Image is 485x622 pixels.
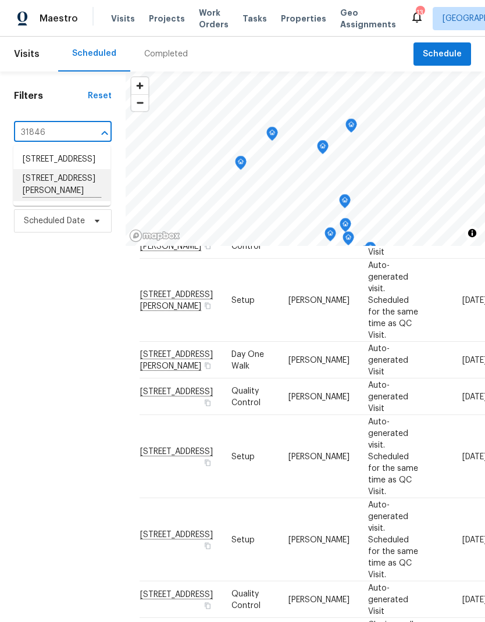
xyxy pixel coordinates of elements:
[231,230,261,250] span: Quality Control
[360,245,372,263] div: Map marker
[288,535,350,544] span: [PERSON_NAME]
[131,95,148,111] span: Zoom out
[343,231,354,249] div: Map marker
[416,7,424,19] div: 13
[340,218,351,236] div: Map marker
[235,156,247,174] div: Map marker
[465,226,479,240] button: Toggle attribution
[231,296,255,304] span: Setup
[231,350,264,370] span: Day One Walk
[288,296,350,304] span: [PERSON_NAME]
[288,452,350,460] span: [PERSON_NAME]
[368,584,408,615] span: Auto-generated Visit
[368,224,408,256] span: Auto-generated Visit
[231,535,255,544] span: Setup
[14,41,40,67] span: Visits
[131,94,148,111] button: Zoom out
[231,589,261,609] span: Quality Control
[243,15,267,23] span: Tasks
[339,194,351,212] div: Map marker
[368,501,418,578] span: Auto-generated visit. Scheduled for the same time as QC Visit.
[14,124,79,142] input: Search for an address...
[202,240,213,251] button: Copy Address
[281,13,326,24] span: Properties
[149,13,185,24] span: Projects
[288,595,350,603] span: [PERSON_NAME]
[368,261,418,339] span: Auto-generated visit. Scheduled for the same time as QC Visit.
[202,397,213,407] button: Copy Address
[129,229,180,242] a: Mapbox homepage
[202,457,213,467] button: Copy Address
[231,387,261,406] span: Quality Control
[423,47,462,62] span: Schedule
[368,381,408,412] span: Auto-generated Visit
[469,227,476,239] span: Toggle attribution
[97,125,113,141] button: Close
[131,77,148,94] button: Zoom in
[14,90,88,102] h1: Filters
[340,7,396,30] span: Geo Assignments
[24,215,85,227] span: Scheduled Date
[202,300,213,310] button: Copy Address
[111,13,135,24] span: Visits
[202,600,213,610] button: Copy Address
[199,7,229,30] span: Work Orders
[202,540,213,550] button: Copy Address
[288,356,350,364] span: [PERSON_NAME]
[288,392,350,401] span: [PERSON_NAME]
[345,119,357,137] div: Map marker
[368,417,418,495] span: Auto-generated visit. Scheduled for the same time as QC Visit.
[368,344,408,376] span: Auto-generated Visit
[88,90,112,102] div: Reset
[266,127,278,145] div: Map marker
[317,140,329,158] div: Map marker
[40,13,78,24] span: Maestro
[144,48,188,60] div: Completed
[413,42,471,66] button: Schedule
[324,227,336,245] div: Map marker
[365,242,376,260] div: Map marker
[202,360,213,370] button: Copy Address
[231,452,255,460] span: Setup
[72,48,116,59] div: Scheduled
[13,150,110,169] li: [STREET_ADDRESS]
